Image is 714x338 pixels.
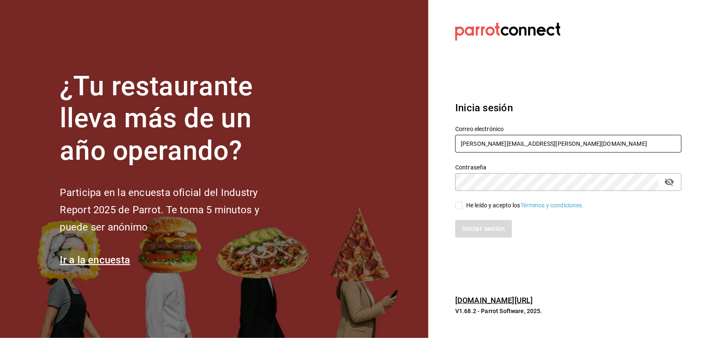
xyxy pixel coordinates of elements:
[60,70,287,167] h1: ¿Tu restaurante lleva más de un año operando?
[455,296,533,305] a: [DOMAIN_NAME][URL]
[455,164,682,170] label: Contraseña
[520,202,584,209] a: Términos y condiciones.
[60,254,130,266] a: Ir a la encuesta
[455,126,682,132] label: Correo electrónico
[662,175,677,189] button: passwordField
[455,100,682,115] h3: Inicia sesión
[466,201,584,210] div: He leído y acepto los
[455,307,682,315] p: V1.68.2 - Parrot Software, 2025.
[60,184,287,236] h2: Participa en la encuesta oficial del Industry Report 2025 de Parrot. Te toma 5 minutos y puede se...
[455,135,682,153] input: Ingresa tu correo electrónico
